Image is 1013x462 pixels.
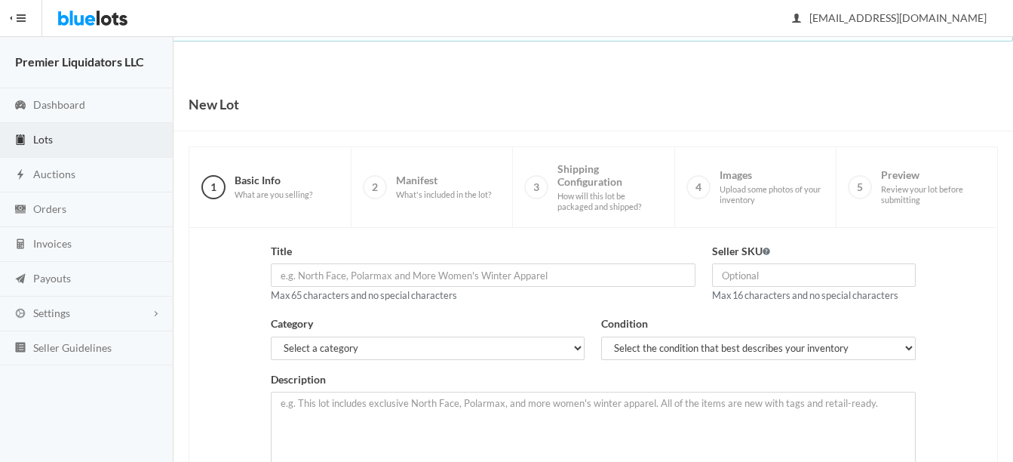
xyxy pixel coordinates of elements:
span: 2 [363,175,387,199]
span: 5 [848,175,872,199]
span: Upload some photos of your inventory [720,184,824,205]
span: Lots [33,133,53,146]
span: What are you selling? [235,189,312,200]
span: Settings [33,306,70,319]
label: Seller SKU [712,243,770,260]
span: [EMAIL_ADDRESS][DOMAIN_NAME] [793,11,987,24]
h1: New Lot [189,93,239,115]
span: Basic Info [235,174,312,200]
label: Condition [601,316,648,333]
ion-icon: cash [13,203,28,217]
ion-icon: person [789,12,804,26]
ion-icon: paper plane [13,273,28,287]
span: Invoices [33,237,72,250]
label: Category [271,316,313,333]
strong: Premier Liquidators LLC [15,54,144,69]
span: Orders [33,202,66,215]
label: Title [271,243,292,260]
span: What's included in the lot? [396,189,491,200]
span: 3 [524,175,548,199]
ion-icon: cog [13,307,28,322]
label: Description [271,371,326,389]
span: 4 [686,175,711,199]
span: Shipping Configuration [557,162,662,212]
input: Optional [712,263,916,287]
span: How will this lot be packaged and shipped? [557,191,662,211]
span: Images [720,168,824,205]
ion-icon: speedometer [13,99,28,113]
span: Payouts [33,272,71,285]
small: Max 65 characters and no special characters [271,289,457,301]
span: Manifest [396,174,491,200]
span: 1 [201,175,226,199]
span: Dashboard [33,98,85,111]
ion-icon: clipboard [13,134,28,148]
span: Seller Guidelines [33,341,112,354]
ion-icon: list box [13,341,28,356]
input: e.g. North Face, Polarmax and More Women's Winter Apparel [271,263,695,287]
span: Review your lot before submitting [881,184,985,205]
span: Auctions [33,168,75,180]
ion-icon: calculator [13,238,28,252]
span: Preview [881,168,985,205]
small: Max 16 characters and no special characters [712,289,898,301]
ion-icon: flash [13,168,28,183]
